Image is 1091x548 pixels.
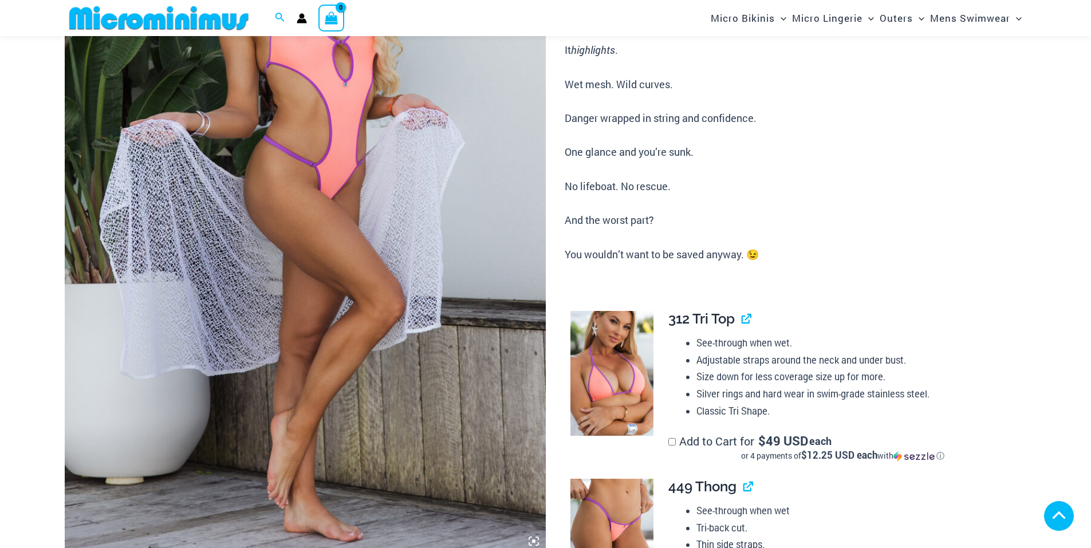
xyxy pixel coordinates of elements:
a: Search icon link [275,11,285,26]
span: 312 Tri Top [668,310,735,327]
span: Menu Toggle [913,3,924,33]
span: each [809,435,832,447]
span: 49 USD [758,435,808,447]
div: or 4 payments of with [668,450,1017,462]
img: MM SHOP LOGO FLAT [65,5,253,31]
i: highlights [571,43,615,57]
span: $12.25 USD each [801,448,877,462]
li: See-through when wet [696,502,1017,519]
li: Size down for less coverage size up for more. [696,368,1017,385]
li: Silver rings and hard wear in swim-grade stainless steel. [696,385,1017,403]
div: or 4 payments of$12.25 USD eachwithSezzle Click to learn more about Sezzle [668,450,1017,462]
a: Micro BikinisMenu ToggleMenu Toggle [708,3,789,33]
span: 449 Thong [668,478,736,495]
img: Sezzle [893,451,935,462]
span: Menu Toggle [862,3,874,33]
span: Micro Lingerie [792,3,862,33]
li: Classic Tri Shape. [696,403,1017,420]
span: Outers [880,3,913,33]
span: $ [758,432,766,449]
a: OutersMenu ToggleMenu Toggle [877,3,927,33]
a: View Shopping Cart, empty [318,5,345,31]
input: Add to Cart for$49 USD eachor 4 payments of$12.25 USD eachwithSezzle Click to learn more about Se... [668,438,676,446]
a: Account icon link [297,13,307,23]
li: Tri-back cut. [696,519,1017,537]
li: Adjustable straps around the neck and under bust. [696,352,1017,369]
span: Mens Swimwear [930,3,1010,33]
span: Menu Toggle [775,3,786,33]
a: Mens SwimwearMenu ToggleMenu Toggle [927,3,1025,33]
img: Wild Card Neon Bliss 312 Top 03 [570,311,653,436]
span: Micro Bikinis [711,3,775,33]
label: Add to Cart for [668,433,1017,462]
a: Micro LingerieMenu ToggleMenu Toggle [789,3,877,33]
nav: Site Navigation [706,2,1027,34]
span: Menu Toggle [1010,3,1022,33]
li: See-through when wet. [696,334,1017,352]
